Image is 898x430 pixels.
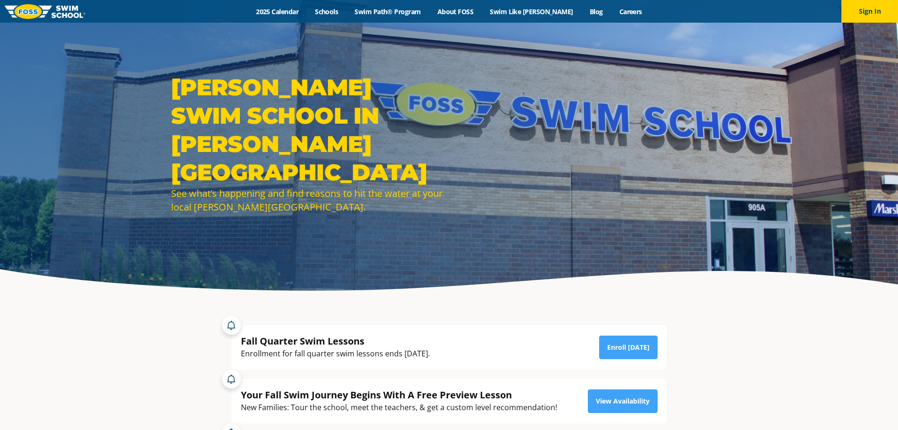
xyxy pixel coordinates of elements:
a: Schools [307,7,346,16]
div: Fall Quarter Swim Lessons [241,335,430,347]
div: See what’s happening and find reasons to hit the water at your local [PERSON_NAME][GEOGRAPHIC_DATA]. [171,186,445,214]
img: FOSS Swim School Logo [5,4,85,19]
div: Enrollment for fall quarter swim lessons ends [DATE]. [241,347,430,360]
div: New Families: Tour the school, meet the teachers, & get a custom level recommendation! [241,401,557,414]
a: Enroll [DATE] [599,336,658,359]
a: 2025 Calendar [248,7,307,16]
a: View Availability [588,389,658,413]
a: Swim Like [PERSON_NAME] [482,7,582,16]
a: Blog [581,7,611,16]
div: Your Fall Swim Journey Begins With A Free Preview Lesson [241,388,557,401]
h1: [PERSON_NAME] Swim School in [PERSON_NAME][GEOGRAPHIC_DATA] [171,73,445,186]
a: Careers [611,7,650,16]
a: About FOSS [429,7,482,16]
a: Swim Path® Program [346,7,429,16]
